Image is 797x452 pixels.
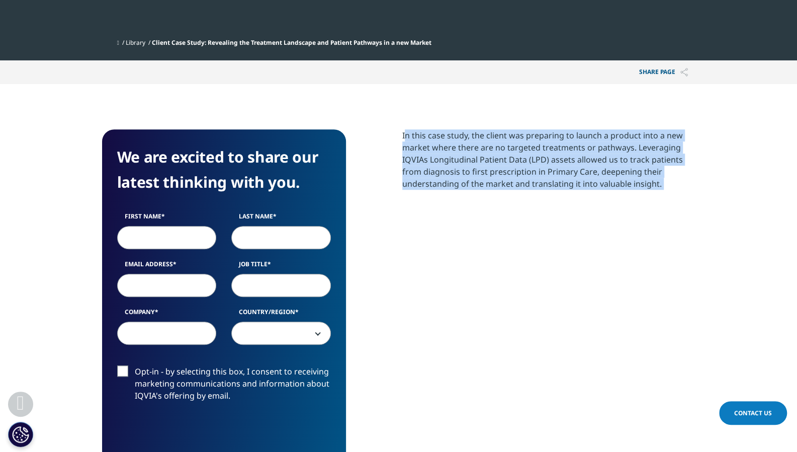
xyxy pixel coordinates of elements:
span: Client Case Study: Revealing the Treatment Landscape and Patient Pathways in a new Market [152,38,431,47]
label: Country/Region [231,308,331,322]
button: Share PAGEShare PAGE [632,60,695,84]
p: In this case study, the client was preparing to launch a product into a new market where there ar... [402,129,695,197]
label: Job Title [231,260,331,274]
h4: We are excited to share our latest thinking with you. [117,144,331,195]
label: Email Address [117,260,217,274]
label: Last Name [231,212,331,226]
p: Share PAGE [632,60,695,84]
a: Contact Us [719,401,787,425]
label: Opt-in - by selecting this box, I consent to receiving marketing communications and information a... [117,365,331,407]
button: Cookies Settings [8,422,33,447]
img: Share PAGE [680,68,688,77]
a: Library [126,38,145,47]
label: First Name [117,212,217,226]
span: Contact Us [734,409,772,417]
label: Company [117,308,217,322]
